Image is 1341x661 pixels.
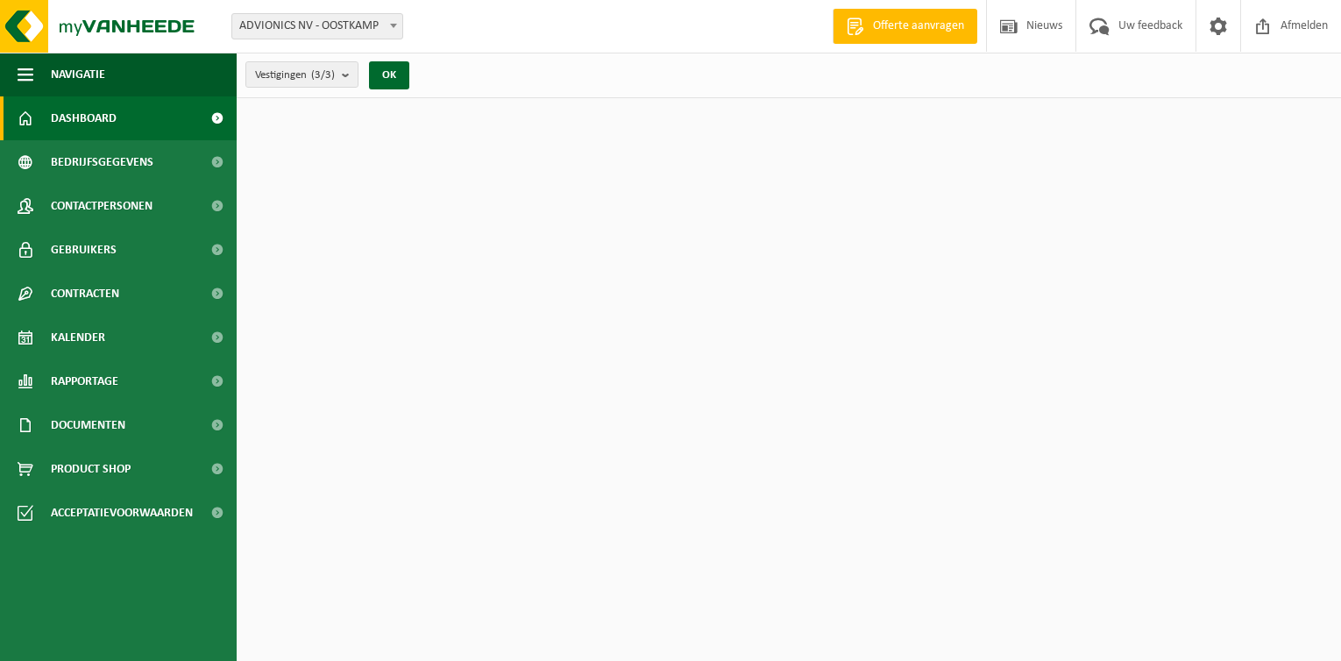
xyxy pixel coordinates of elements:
span: Rapportage [51,359,118,403]
span: ADVIONICS NV - OOSTKAMP [231,13,403,39]
span: Product Shop [51,447,131,491]
button: OK [369,61,409,89]
button: Vestigingen(3/3) [245,61,358,88]
span: Navigatie [51,53,105,96]
span: Contactpersonen [51,184,153,228]
a: Offerte aanvragen [833,9,977,44]
span: Contracten [51,272,119,316]
span: Vestigingen [255,62,335,89]
span: Offerte aanvragen [869,18,968,35]
span: Gebruikers [51,228,117,272]
span: Acceptatievoorwaarden [51,491,193,535]
span: ADVIONICS NV - OOSTKAMP [232,14,402,39]
span: Kalender [51,316,105,359]
span: Dashboard [51,96,117,140]
count: (3/3) [311,69,335,81]
span: Bedrijfsgegevens [51,140,153,184]
span: Documenten [51,403,125,447]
